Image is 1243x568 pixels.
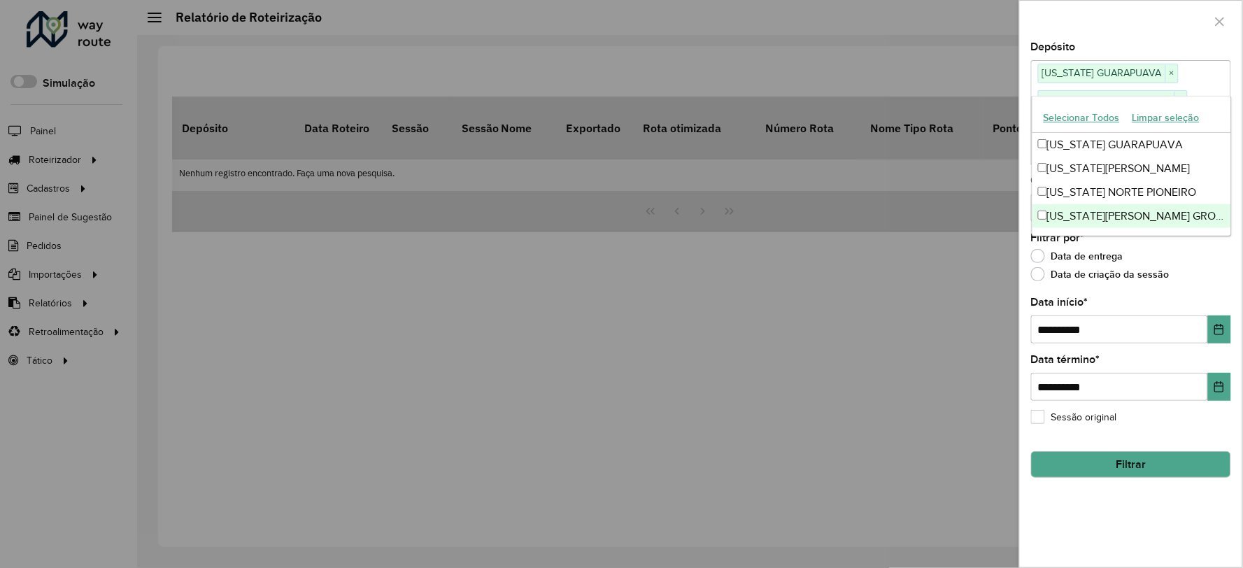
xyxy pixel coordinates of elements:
label: Depósito [1031,38,1076,55]
label: Data início [1031,294,1088,311]
span: × [1165,65,1178,82]
span: [US_STATE][PERSON_NAME] [1039,91,1174,108]
label: Data de criação da sessão [1031,267,1170,281]
label: Sessão original [1031,410,1117,425]
span: × [1174,92,1187,108]
button: Filtrar [1031,451,1231,478]
label: Data término [1031,351,1100,368]
button: Choose Date [1208,373,1231,401]
button: Selecionar Todos [1037,107,1126,129]
div: [US_STATE][PERSON_NAME] GROSSA [1032,204,1231,228]
div: [US_STATE] GUARAPUAVA [1032,133,1231,157]
span: [US_STATE] GUARAPUAVA [1039,64,1165,81]
div: [US_STATE][PERSON_NAME] [1032,157,1231,180]
button: Limpar seleção [1126,107,1206,129]
ng-dropdown-panel: Options list [1032,96,1232,236]
label: Filtrar por [1031,229,1085,246]
button: Choose Date [1208,315,1231,343]
label: Data de entrega [1031,249,1123,263]
div: [US_STATE] NORTE PIONEIRO [1032,180,1231,204]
